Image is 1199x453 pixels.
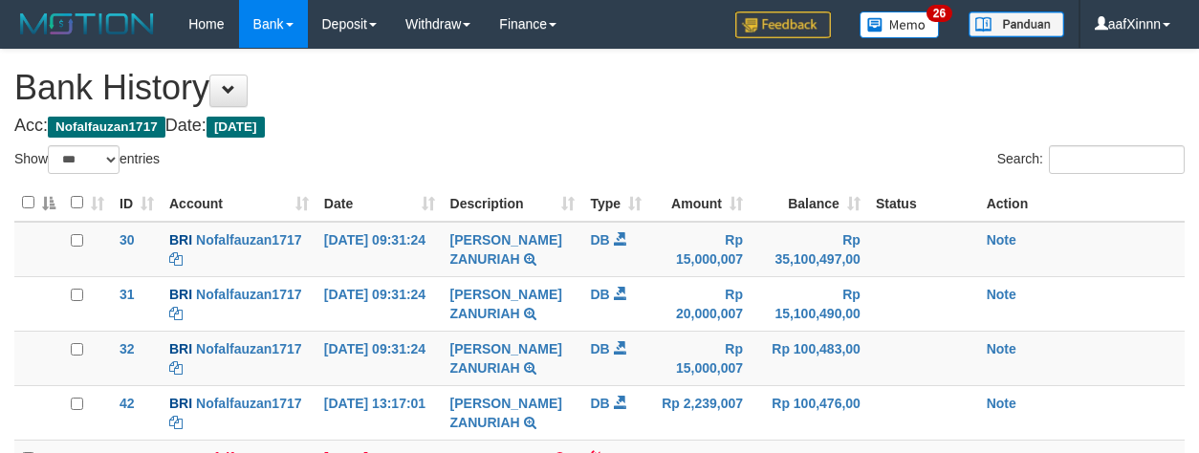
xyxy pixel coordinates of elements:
[14,145,160,174] label: Show entries
[48,117,165,138] span: Nofalfauzan1717
[582,184,649,222] th: Type: activate to sort column ascending
[979,184,1185,222] th: Action
[316,385,443,440] td: [DATE] 13:17:01
[590,287,609,302] span: DB
[590,232,609,248] span: DB
[735,11,831,38] img: Feedback.jpg
[169,232,192,248] span: BRI
[14,69,1185,107] h1: Bank History
[169,287,192,302] span: BRI
[649,385,751,440] td: Rp 2,239,007
[926,5,952,22] span: 26
[120,287,135,302] span: 31
[751,222,868,277] td: Rp 35,100,497,00
[48,145,120,174] select: Showentries
[649,276,751,331] td: Rp 20,000,007
[450,287,562,321] a: [PERSON_NAME] ZANURIAH
[63,184,112,222] th: : activate to sort column ascending
[120,341,135,356] span: 32
[649,184,751,222] th: Amount: activate to sort column ascending
[14,10,160,38] img: MOTION_logo.png
[207,117,265,138] span: [DATE]
[169,251,183,267] a: Copy Nofalfauzan1717 to clipboard
[1049,145,1185,174] input: Search:
[120,232,135,248] span: 30
[196,287,301,302] a: Nofalfauzan1717
[860,11,940,38] img: Button%20Memo.svg
[120,396,135,411] span: 42
[169,306,183,321] a: Copy Nofalfauzan1717 to clipboard
[169,415,183,430] a: Copy Nofalfauzan1717 to clipboard
[316,222,443,277] td: [DATE] 09:31:24
[169,396,192,411] span: BRI
[987,232,1016,248] a: Note
[751,331,868,385] td: Rp 100,483,00
[112,184,162,222] th: ID: activate to sort column ascending
[751,385,868,440] td: Rp 100,476,00
[316,276,443,331] td: [DATE] 09:31:24
[196,341,301,356] a: Nofalfauzan1717
[590,341,609,356] span: DB
[316,331,443,385] td: [DATE] 09:31:24
[316,184,443,222] th: Date: activate to sort column ascending
[649,331,751,385] td: Rp 15,000,007
[14,184,63,222] th: : activate to sort column descending
[590,396,609,411] span: DB
[196,232,301,248] a: Nofalfauzan1717
[169,341,192,356] span: BRI
[987,341,1016,356] a: Note
[162,184,316,222] th: Account: activate to sort column ascending
[169,360,183,376] a: Copy Nofalfauzan1717 to clipboard
[987,287,1016,302] a: Note
[997,145,1185,174] label: Search:
[969,11,1064,37] img: panduan.png
[987,396,1016,411] a: Note
[751,184,868,222] th: Balance: activate to sort column ascending
[450,341,562,376] a: [PERSON_NAME] ZANURIAH
[450,396,562,430] a: [PERSON_NAME] ZANURIAH
[649,222,751,277] td: Rp 15,000,007
[868,184,979,222] th: Status
[196,396,301,411] a: Nofalfauzan1717
[14,117,1185,136] h4: Acc: Date:
[751,276,868,331] td: Rp 15,100,490,00
[443,184,583,222] th: Description: activate to sort column ascending
[450,232,562,267] a: [PERSON_NAME] ZANURIAH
